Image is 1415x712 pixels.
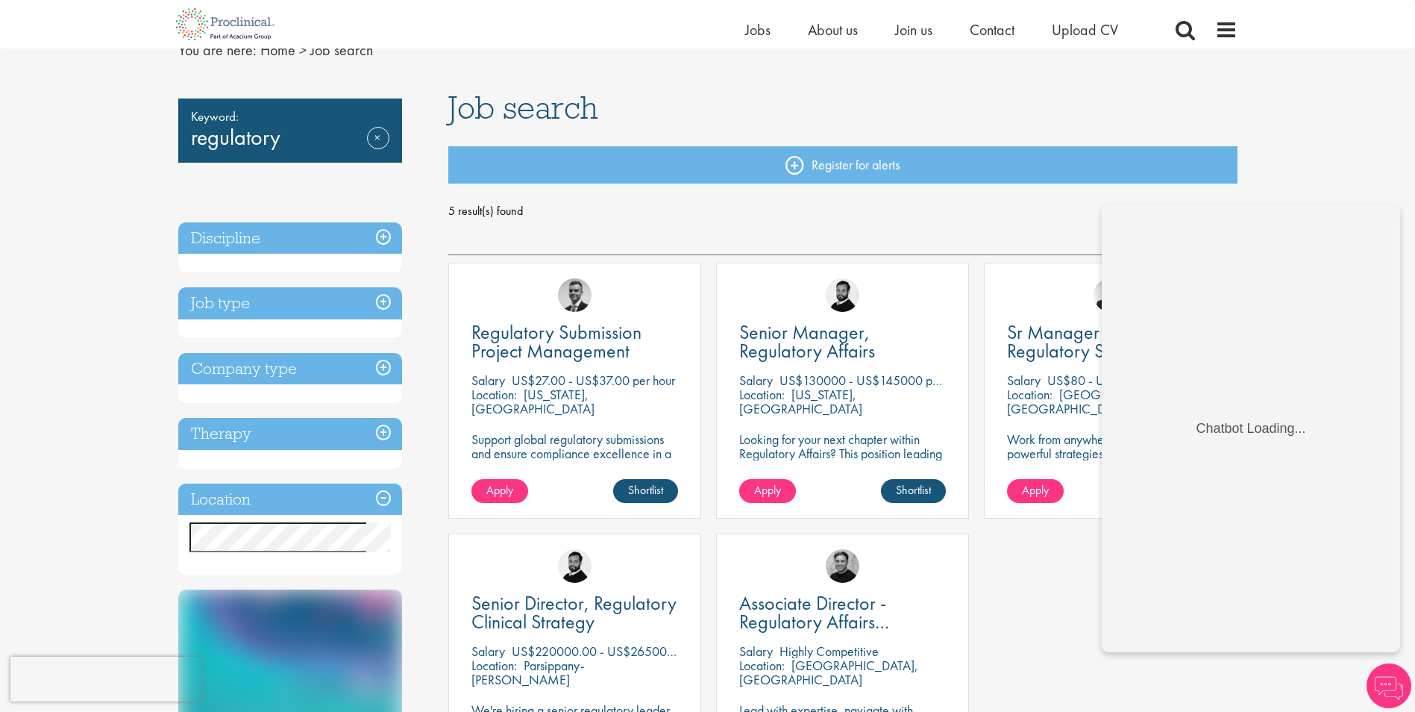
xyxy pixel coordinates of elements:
a: Sr Manager Global Regulatory Strategy [1007,323,1214,360]
a: Remove [367,127,389,170]
a: Regulatory Submission Project Management [471,323,678,360]
span: Senior Director, Regulatory Clinical Strategy [471,590,677,634]
span: Location: [471,386,517,403]
span: Job search [310,40,373,60]
a: Upload CV [1052,20,1118,40]
h3: Therapy [178,418,402,450]
span: Keyword: [191,106,389,127]
p: US$80 - US$100 per hour [1047,372,1186,389]
p: Support global regulatory submissions and ensure compliance excellence in a dynamic project manag... [471,432,678,475]
a: Apply [739,479,796,503]
span: Apply [754,482,781,498]
img: Janelle Jones [1094,278,1127,312]
iframe: reCAPTCHA [10,657,201,702]
h3: Discipline [178,222,402,254]
span: > [299,40,307,60]
a: Senior Manager, Regulatory Affairs [739,323,946,360]
img: Alex Bill [558,278,592,312]
span: Location: [471,657,517,674]
a: About us [808,20,858,40]
a: Register for alerts [448,146,1237,184]
span: Salary [471,372,505,389]
p: [GEOGRAPHIC_DATA], [GEOGRAPHIC_DATA] [1007,386,1186,417]
a: Shortlist [881,479,946,503]
span: Regulatory Submission Project Management [471,319,641,363]
span: Job search [448,87,598,128]
span: Associate Director - Regulatory Affairs Consultant [739,590,889,653]
p: Highly Competitive [779,643,879,660]
img: Nick Walker [558,549,592,583]
span: Salary [739,372,773,389]
img: Chatbot [1367,663,1411,708]
img: Nick Walker [826,278,859,312]
span: 5 result(s) found [448,200,1237,222]
a: Associate Director - Regulatory Affairs Consultant [739,594,946,631]
p: Looking for your next chapter within Regulatory Affairs? This position leading projects and worki... [739,432,946,489]
p: [US_STATE], [GEOGRAPHIC_DATA] [739,386,862,417]
div: Chatbot Loading... [94,216,204,232]
h3: Location [178,484,402,516]
span: Apply [1022,482,1049,498]
h3: Job type [178,287,402,319]
h3: Company type [178,353,402,385]
a: breadcrumb link [260,40,295,60]
a: Jobs [745,20,771,40]
a: Contact [970,20,1014,40]
span: Senior Manager, Regulatory Affairs [739,319,875,363]
a: Senior Director, Regulatory Clinical Strategy [471,594,678,631]
p: US$220000.00 - US$265000 per annum + Highly Competitive Salary [512,643,879,660]
a: Shortlist [613,479,678,503]
span: Location: [1007,386,1052,403]
a: Join us [895,20,932,40]
span: Salary [471,643,505,660]
a: Apply [471,479,528,503]
p: [GEOGRAPHIC_DATA], [GEOGRAPHIC_DATA] [739,657,918,688]
div: regulatory [178,99,402,163]
a: Apply [1007,479,1064,503]
p: [US_STATE], [GEOGRAPHIC_DATA] [471,386,594,417]
img: Peter Duvall [826,549,859,583]
span: Apply [486,482,513,498]
span: Sr Manager Global Regulatory Strategy [1007,319,1158,363]
p: US$27.00 - US$37.00 per hour [512,372,675,389]
span: You are here: [178,40,257,60]
p: US$130000 - US$145000 per annum [779,372,979,389]
span: Location: [739,386,785,403]
span: Salary [1007,372,1041,389]
span: Salary [739,643,773,660]
span: Location: [739,657,785,674]
p: Work from anywhere and shape powerful strategies that drive results! Enjoy the freedom of remote ... [1007,432,1214,503]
